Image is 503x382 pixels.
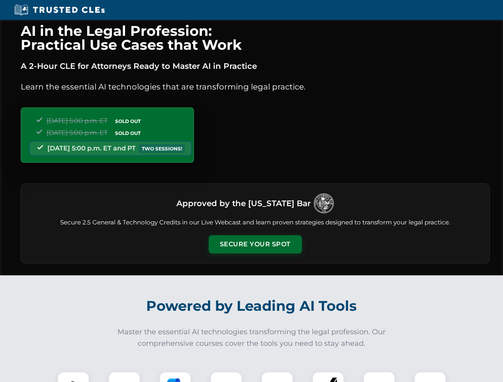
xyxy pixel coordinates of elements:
span: SOLD OUT [112,117,143,125]
img: Logo [314,193,334,213]
h1: AI in the Legal Profession: Practical Use Cases that Work [21,24,490,52]
h3: Approved by the [US_STATE] Bar [176,196,311,210]
img: Trusted CLEs [12,4,107,16]
span: [DATE] 5:00 p.m. ET [47,117,108,125]
p: A 2-Hour CLE for Attorneys Ready to Master AI in Practice [21,60,490,72]
p: Master the essential AI technologies transforming the legal profession. Our comprehensive courses... [112,326,391,349]
p: Learn the essential AI technologies that are transforming legal practice. [21,80,490,93]
h2: Powered by Leading AI Tools [31,292,472,320]
span: SOLD OUT [112,129,143,137]
p: Secure 2.5 General & Technology Credits in our Live Webcast and learn proven strategies designed ... [31,218,480,227]
span: [DATE] 5:00 p.m. ET [47,129,108,136]
button: Secure Your Spot [209,235,302,253]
